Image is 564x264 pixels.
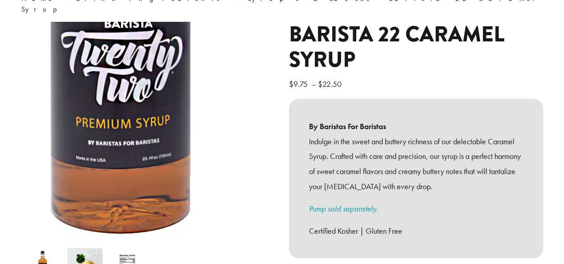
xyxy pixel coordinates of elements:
span: $ [318,79,322,89]
p: Certified Kosher | Gluten Free [309,223,523,239]
b: By Baristas For Baristas [309,119,523,134]
h1: Barista 22 Caramel Syrup [289,22,543,73]
bdi: 9.75 [289,79,310,89]
p: Indulge in the sweet and buttery richness of our delectable Caramel Syrup. Crafted with care and ... [309,134,523,194]
a: Pump sold separately. [309,203,378,214]
span: $ [289,79,293,89]
bdi: 22.50 [318,79,344,89]
span: – [312,79,316,89]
